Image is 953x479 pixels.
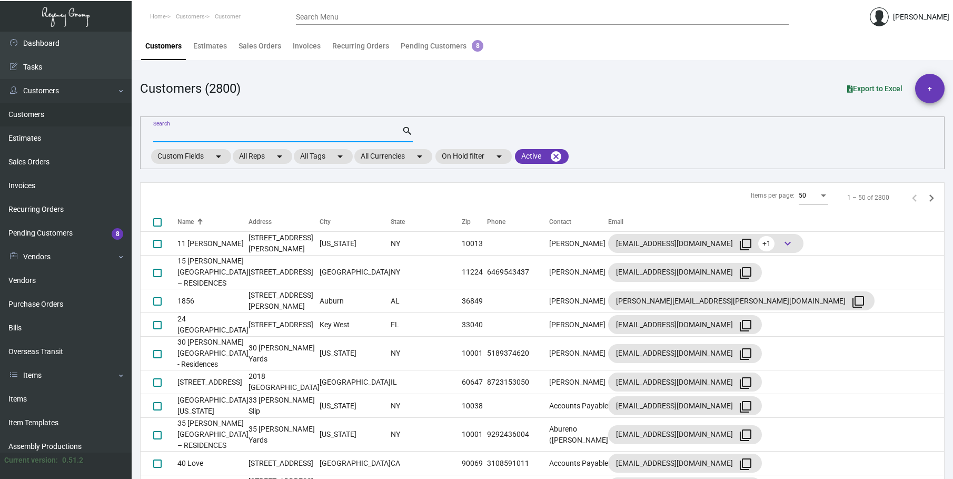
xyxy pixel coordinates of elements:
[391,452,462,475] td: CA
[847,84,902,93] span: Export to Excel
[739,267,752,279] mat-icon: filter_none
[320,232,391,256] td: [US_STATE]
[140,79,241,98] div: Customers (2800)
[249,313,320,337] td: [STREET_ADDRESS]
[616,397,754,414] div: [EMAIL_ADDRESS][DOMAIN_NAME]
[334,150,346,163] mat-icon: arrow_drop_down
[391,256,462,289] td: NY
[739,377,752,389] mat-icon: filter_none
[249,452,320,475] td: [STREET_ADDRESS]
[487,217,505,227] div: Phone
[616,316,754,333] div: [EMAIL_ADDRESS][DOMAIN_NAME]
[781,237,794,250] span: keyboard_arrow_down
[549,370,608,394] td: [PERSON_NAME]
[462,452,487,475] td: 90069
[193,41,227,52] div: Estimates
[616,455,754,472] div: [EMAIL_ADDRESS][DOMAIN_NAME]
[462,232,487,256] td: 10013
[413,150,426,163] mat-icon: arrow_drop_down
[549,394,608,418] td: Accounts Payable
[549,418,608,452] td: Abureno ([PERSON_NAME]
[249,370,320,394] td: 2018 [GEOGRAPHIC_DATA]
[177,452,249,475] td: 40 Love
[852,296,865,308] mat-icon: filter_none
[487,452,549,475] td: 3108591011
[320,256,391,289] td: [GEOGRAPHIC_DATA]
[391,394,462,418] td: NY
[320,370,391,394] td: [GEOGRAPHIC_DATA]
[239,41,281,52] div: Sales Orders
[550,150,562,163] mat-icon: cancel
[549,313,608,337] td: [PERSON_NAME]
[4,455,58,466] div: Current version:
[177,217,194,227] div: Name
[799,192,806,199] span: 50
[391,418,462,452] td: NY
[249,418,320,452] td: 35 [PERSON_NAME] Yards
[320,217,331,227] div: City
[391,313,462,337] td: FL
[487,418,549,452] td: 9292436004
[739,400,752,413] mat-icon: filter_none
[549,452,608,475] td: Accounts Payable
[487,217,549,227] div: Phone
[177,256,249,289] td: 15 [PERSON_NAME][GEOGRAPHIC_DATA] – RESIDENCES
[249,232,320,256] td: [STREET_ADDRESS][PERSON_NAME]
[177,337,249,370] td: 30 [PERSON_NAME][GEOGRAPHIC_DATA] - Residences
[549,217,571,227] div: Contact
[249,289,320,313] td: [STREET_ADDRESS][PERSON_NAME]
[839,79,911,98] button: Export to Excel
[249,256,320,289] td: [STREET_ADDRESS]
[462,217,487,227] div: Zip
[462,337,487,370] td: 10001
[462,418,487,452] td: 10001
[293,41,321,52] div: Invoices
[177,217,249,227] div: Name
[145,41,182,52] div: Customers
[391,232,462,256] td: NY
[549,337,608,370] td: [PERSON_NAME]
[739,238,752,251] mat-icon: filter_none
[62,455,83,466] div: 0.51.2
[391,289,462,313] td: AL
[401,41,483,52] div: Pending Customers
[515,149,569,164] mat-chip: Active
[150,13,166,20] span: Home
[739,429,752,442] mat-icon: filter_none
[923,189,940,206] button: Next page
[233,149,292,164] mat-chip: All Reps
[320,452,391,475] td: [GEOGRAPHIC_DATA]
[151,149,231,164] mat-chip: Custom Fields
[177,289,249,313] td: 1856
[177,370,249,394] td: [STREET_ADDRESS]
[462,256,487,289] td: 11224
[177,313,249,337] td: 24 [GEOGRAPHIC_DATA]
[249,217,320,227] div: Address
[739,319,752,332] mat-icon: filter_none
[915,74,945,103] button: +
[487,370,549,394] td: 8723153050
[249,394,320,418] td: 33 [PERSON_NAME] Slip
[462,394,487,418] td: 10038
[294,149,353,164] mat-chip: All Tags
[391,337,462,370] td: NY
[893,12,949,23] div: [PERSON_NAME]
[493,150,505,163] mat-icon: arrow_drop_down
[616,292,867,309] div: [PERSON_NAME][EMAIL_ADDRESS][PERSON_NAME][DOMAIN_NAME]
[928,74,932,103] span: +
[616,264,754,281] div: [EMAIL_ADDRESS][DOMAIN_NAME]
[391,217,462,227] div: State
[616,235,796,252] div: [EMAIL_ADDRESS][DOMAIN_NAME]
[273,150,286,163] mat-icon: arrow_drop_down
[758,236,775,251] span: +1
[799,192,828,200] mat-select: Items per page:
[332,41,389,52] div: Recurring Orders
[462,370,487,394] td: 60647
[870,7,889,26] img: admin@bootstrapmaster.com
[462,289,487,313] td: 36849
[549,217,608,227] div: Contact
[549,256,608,289] td: [PERSON_NAME]
[549,289,608,313] td: [PERSON_NAME]
[402,125,413,138] mat-icon: search
[320,394,391,418] td: [US_STATE]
